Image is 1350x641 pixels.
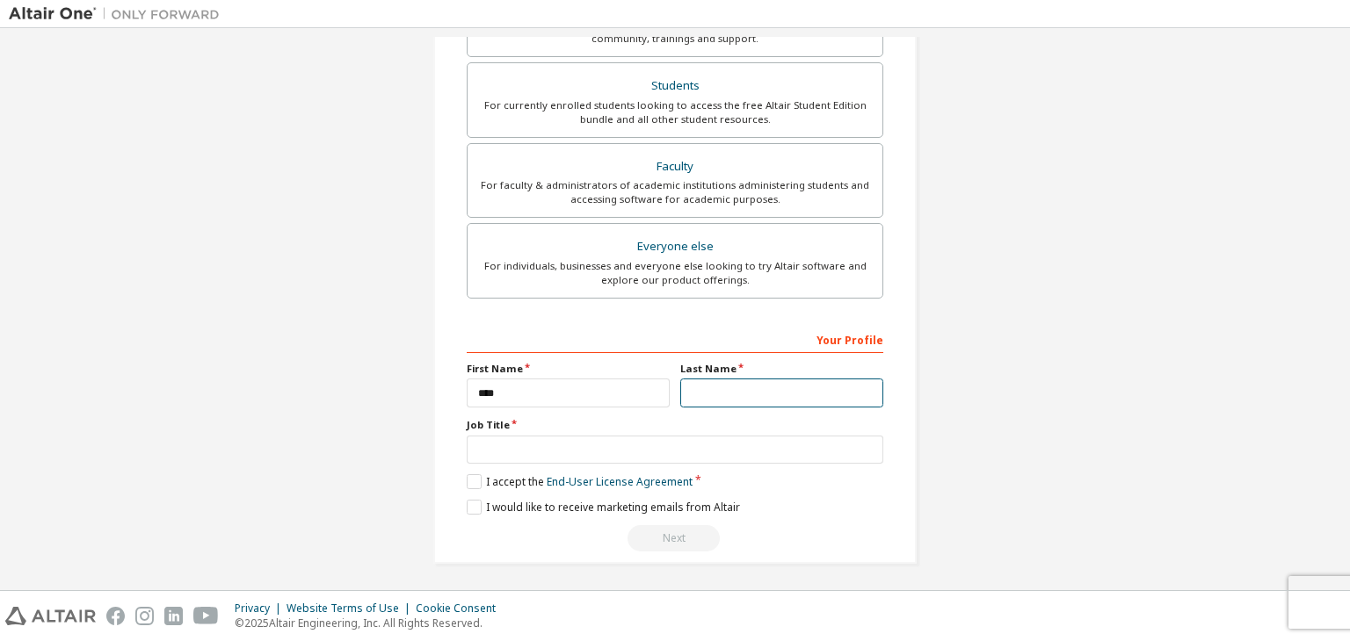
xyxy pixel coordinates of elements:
[235,616,506,630] p: © 2025 Altair Engineering, Inc. All Rights Reserved.
[547,474,693,489] a: End-User License Agreement
[467,362,670,376] label: First Name
[467,500,740,515] label: I would like to receive marketing emails from Altair
[478,234,872,259] div: Everyone else
[478,155,872,179] div: Faculty
[478,259,872,287] div: For individuals, businesses and everyone else looking to try Altair software and explore our prod...
[106,607,125,625] img: facebook.svg
[5,607,96,625] img: altair_logo.svg
[164,607,183,625] img: linkedin.svg
[235,601,287,616] div: Privacy
[416,601,506,616] div: Cookie Consent
[467,325,883,353] div: Your Profile
[478,74,872,98] div: Students
[135,607,154,625] img: instagram.svg
[287,601,416,616] div: Website Terms of Use
[467,418,883,432] label: Job Title
[478,98,872,126] div: For currently enrolled students looking to access the free Altair Student Edition bundle and all ...
[9,5,229,23] img: Altair One
[467,474,693,489] label: I accept the
[467,525,883,551] div: Read and acccept EULA to continue
[193,607,219,625] img: youtube.svg
[478,178,872,206] div: For faculty & administrators of academic institutions administering students and accessing softwa...
[680,362,883,376] label: Last Name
